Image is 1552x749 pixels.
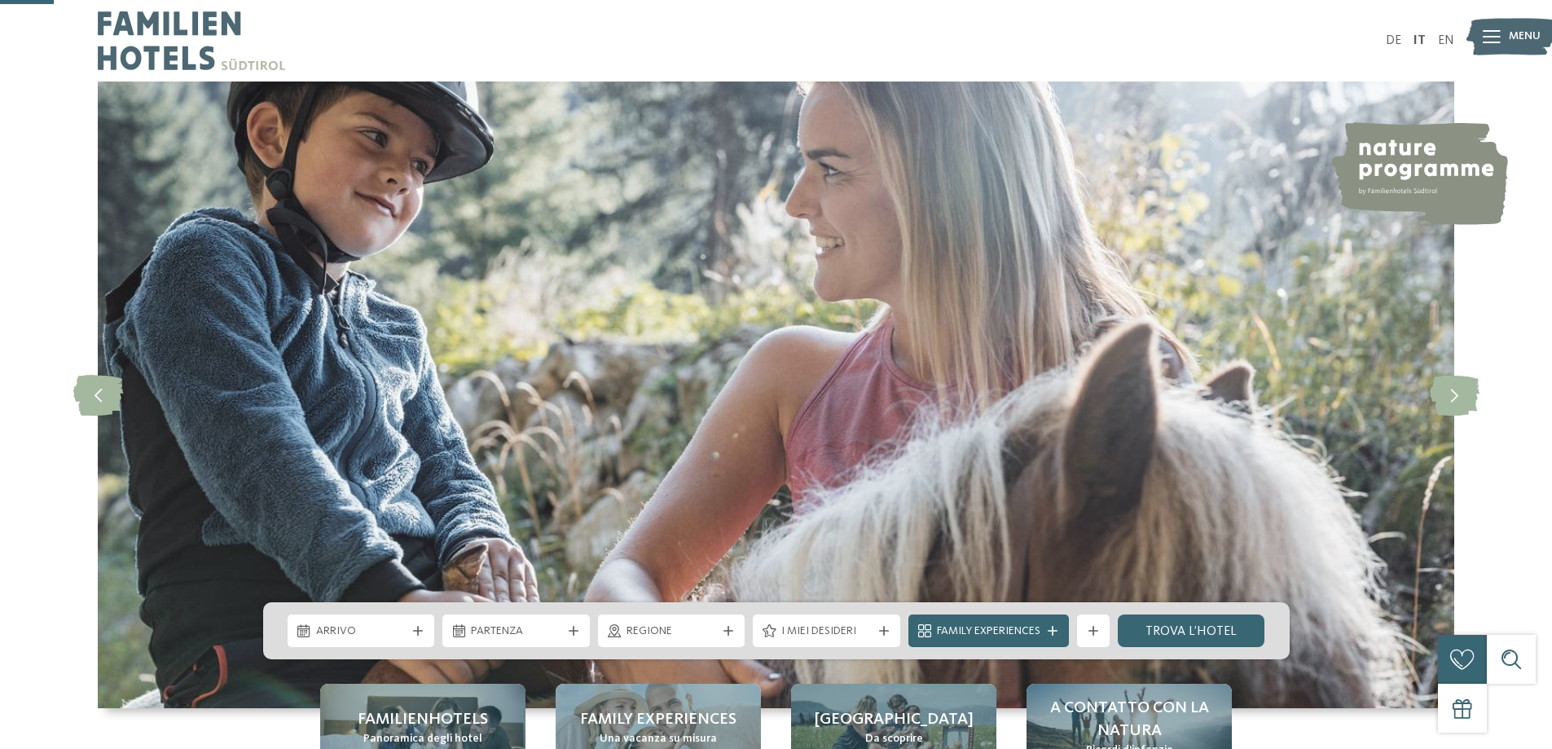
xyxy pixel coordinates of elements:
a: DE [1386,34,1401,47]
span: I miei desideri [781,623,872,640]
img: Family hotel Alto Adige: the happy family places! [98,82,1454,708]
span: Arrivo [316,623,407,640]
span: A contatto con la natura [1043,697,1216,742]
span: Familienhotels [358,708,488,731]
span: Regione [627,623,717,640]
a: IT [1414,34,1426,47]
img: nature programme by Familienhotels Südtirol [1329,122,1508,225]
span: Da scoprire [865,731,923,747]
span: [GEOGRAPHIC_DATA] [815,708,974,731]
span: Panoramica degli hotel [363,731,482,747]
span: Family experiences [580,708,736,731]
a: EN [1438,34,1454,47]
span: Menu [1509,29,1541,45]
span: Family Experiences [937,623,1040,640]
span: Una vacanza su misura [600,731,717,747]
a: trova l’hotel [1118,615,1265,647]
span: Partenza [471,623,561,640]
